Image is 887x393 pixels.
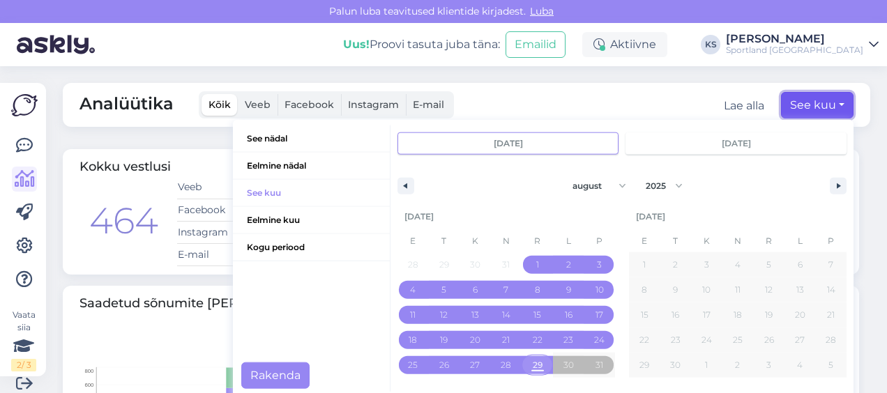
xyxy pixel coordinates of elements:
button: 8 [522,277,553,302]
button: 19 [753,302,784,327]
span: Saadetud sõnumite [PERSON_NAME] [79,294,439,313]
span: See kuu [233,180,390,206]
span: 10 [702,277,711,302]
span: 18 [409,327,417,353]
span: 28 [501,353,511,378]
span: 23 [563,327,573,353]
span: 27 [470,353,480,378]
span: 4 [410,277,416,302]
span: P [584,230,615,252]
span: 8 [535,277,540,302]
span: 12 [765,277,773,302]
button: Eelmine kuu [233,207,390,234]
button: 11 [397,302,429,327]
span: 11 [410,302,416,327]
span: P [815,230,847,252]
button: See kuu [781,92,854,118]
span: 30 [670,353,681,378]
span: 1 [536,252,539,277]
span: 25 [408,353,418,378]
button: 19 [429,327,460,353]
button: 16 [553,302,584,327]
button: 20 [784,302,816,327]
span: 16 [565,302,573,327]
button: 7 [815,252,847,277]
span: 8 [642,277,647,302]
button: 26 [429,353,460,378]
button: 27 [784,327,816,353]
button: 14 [815,277,847,302]
span: E [629,230,660,252]
span: 24 [594,327,605,353]
span: See nädal [233,125,390,152]
span: Kokku vestlusi [79,159,171,174]
button: Kogu periood [233,234,390,261]
span: 25 [733,327,743,353]
button: 6 [460,277,491,302]
button: 24 [691,327,722,353]
span: 14 [502,302,510,327]
button: Lae alla [724,98,764,114]
span: 26 [439,353,449,378]
button: 20 [460,327,491,353]
span: 6 [473,277,478,302]
button: See nädal [233,125,390,153]
div: Sportland [GEOGRAPHIC_DATA] [726,45,863,56]
button: 15 [629,302,660,327]
span: Facebook [285,98,334,111]
button: 7 [491,277,522,302]
td: Veeb [177,176,241,199]
td: Facebook [177,199,241,221]
div: 2 / 3 [11,359,36,371]
span: 5 [766,252,771,277]
span: 19 [765,302,773,327]
tspan: 600 [84,382,93,388]
button: 12 [429,302,460,327]
button: Eelmine nädal [233,153,390,180]
span: R [753,230,784,252]
span: N [491,230,522,252]
button: 24 [584,327,615,353]
span: 7 [503,277,508,302]
span: Luba [526,5,558,17]
button: 1 [629,252,660,277]
span: K [691,230,722,252]
td: E-mail [177,243,241,265]
span: 9 [673,277,678,302]
button: 29 [629,353,660,378]
span: 11 [735,277,741,302]
span: T [660,230,692,252]
span: 27 [795,327,805,353]
button: 22 [629,327,660,353]
button: 27 [460,353,491,378]
button: 15 [522,302,553,327]
button: See kuu [233,180,390,207]
button: 5 [753,252,784,277]
div: Vaata siia [11,309,36,371]
div: Aktiivne [582,32,667,57]
button: 31 [584,353,615,378]
button: 28 [491,353,522,378]
span: 23 [671,327,681,353]
span: 15 [641,302,649,327]
button: 3 [584,252,615,277]
span: Analüütika [79,91,174,118]
div: [DATE] [629,203,847,230]
div: 464 [89,194,158,248]
span: 13 [796,277,804,302]
span: 26 [764,327,774,353]
span: 3 [597,252,602,277]
span: 29 [533,353,543,378]
button: 30 [660,353,692,378]
span: Instagram [348,98,399,111]
span: 3 [704,252,709,277]
button: 2 [553,252,584,277]
button: 1 [522,252,553,277]
button: 4 [722,252,754,277]
span: T [429,230,460,252]
span: N [722,230,754,252]
button: 4 [397,277,429,302]
button: 18 [722,302,754,327]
